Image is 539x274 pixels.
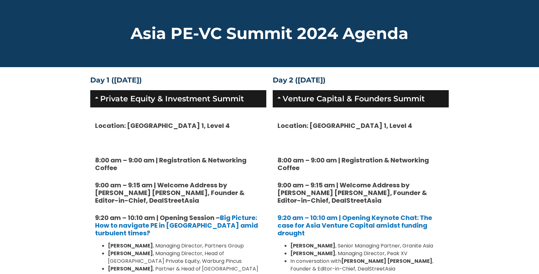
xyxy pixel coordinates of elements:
[341,257,432,265] strong: [PERSON_NAME] [PERSON_NAME]
[278,121,412,130] strong: Location: [GEOGRAPHIC_DATA] 1, Level 4
[290,250,335,257] strong: [PERSON_NAME]
[95,213,258,238] a: Big Picture: How to navigate PE in [GEOGRAPHIC_DATA] amid turbulent times?
[90,26,449,42] h2: Asia PE-VC Summit 2024 Agenda
[278,213,432,238] a: 9:20 am – 10:10 am | Opening Keynote Chat: The case for Asia Venture Capital amidst funding drought
[108,242,153,249] strong: [PERSON_NAME]
[283,94,425,103] a: Venture Capital & Founders​ Summit
[95,121,230,130] strong: Location: [GEOGRAPHIC_DATA] 1, Level 4
[100,94,244,103] a: Private Equity & Investment Summit
[273,77,449,84] h4: Day 2 ([DATE])
[290,250,444,257] li: , Managing Director, Peak XV
[90,77,266,84] h4: Day 1 ([DATE])
[108,250,153,257] strong: [PERSON_NAME]
[278,156,429,172] strong: 8:00 am – 9:00 am | Registration & Networking Coffee
[108,242,261,250] li: , Managing Director, Partners Group
[95,181,245,205] strong: 9:00 am – 9:15 am | Welcome Address by [PERSON_NAME] [PERSON_NAME], Founder & Editor-in-Chief, De...
[108,265,153,272] strong: [PERSON_NAME]
[290,242,444,250] li: , Senior Managing Partner, Granite Asia
[290,257,444,273] li: In conversation with , Founder & Editor-in-Chief, DealStreetAsia
[290,242,335,249] strong: [PERSON_NAME]
[108,250,261,265] li: , Managing Director, Head of [GEOGRAPHIC_DATA] Private Equity, Warburg Pincus
[95,213,258,238] b: 9:20 am – 10:10 am | Opening Session –
[278,181,427,205] strong: 9:00 am – 9:15 am | Welcome Address by [PERSON_NAME] [PERSON_NAME], Founder & Editor-in-Chief, De...
[95,156,246,172] strong: 8:00 am – 9:00 am | Registration & Networking Coffee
